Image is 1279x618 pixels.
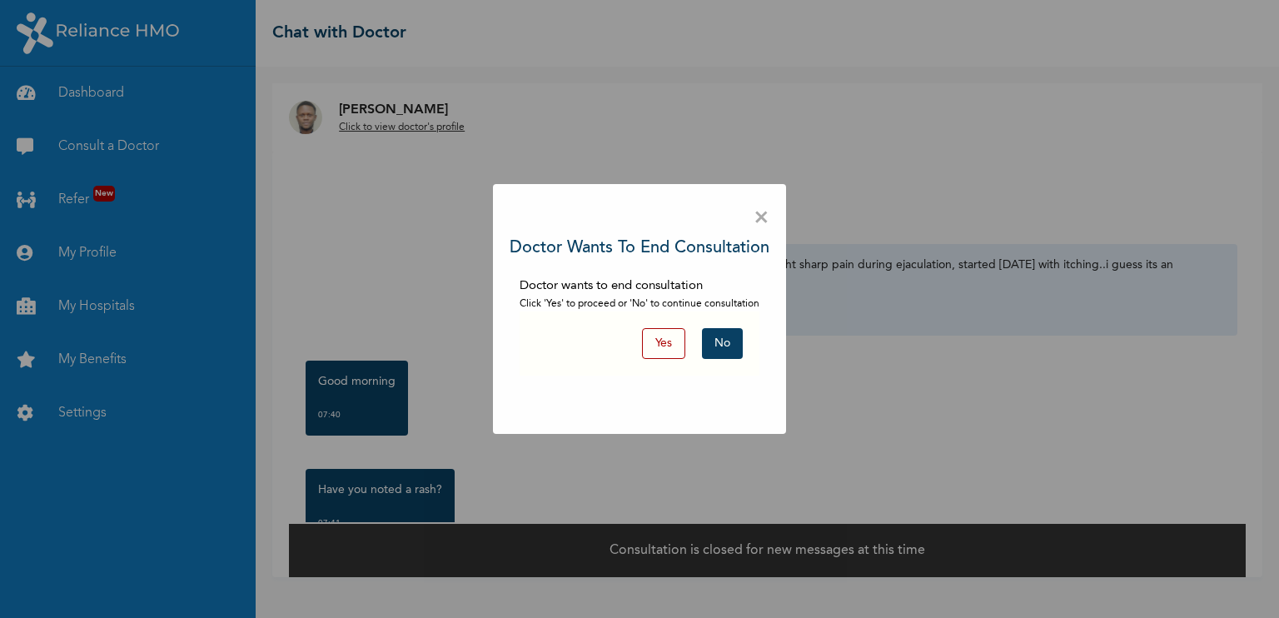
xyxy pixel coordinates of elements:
[754,201,769,236] span: ×
[510,236,769,261] h3: Doctor wants to end consultation
[520,297,759,311] p: Click 'Yes' to proceed or 'No' to continue consultation
[520,277,759,297] p: Doctor wants to end consultation
[702,328,743,359] button: No
[642,328,685,359] button: Yes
